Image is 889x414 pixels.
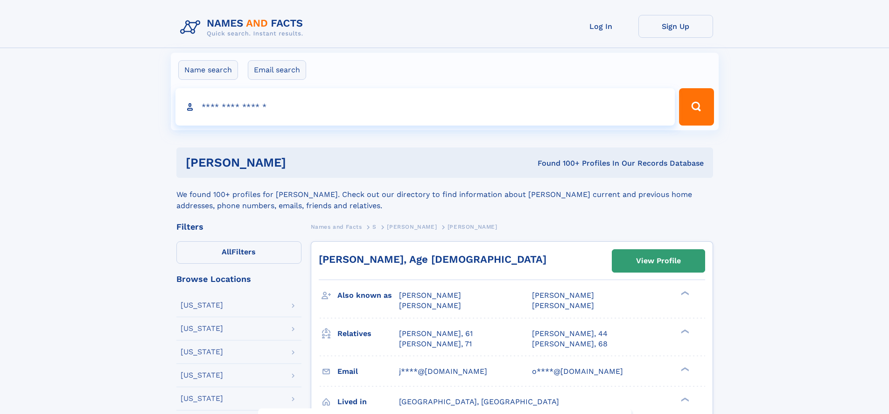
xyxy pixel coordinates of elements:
[532,291,594,300] span: [PERSON_NAME]
[178,60,238,80] label: Name search
[176,178,713,211] div: We found 100+ profiles for [PERSON_NAME]. Check out our directory to find information about [PERS...
[176,275,301,283] div: Browse Locations
[679,290,690,296] div: ❯
[337,288,399,303] h3: Also known as
[311,221,362,232] a: Names and Facts
[612,250,705,272] a: View Profile
[448,224,497,230] span: [PERSON_NAME]
[176,241,301,264] label: Filters
[387,221,437,232] a: [PERSON_NAME]
[679,396,690,402] div: ❯
[181,395,223,402] div: [US_STATE]
[319,253,546,265] a: [PERSON_NAME], Age [DEMOGRAPHIC_DATA]
[532,301,594,310] span: [PERSON_NAME]
[387,224,437,230] span: [PERSON_NAME]
[532,329,608,339] a: [PERSON_NAME], 44
[176,15,311,40] img: Logo Names and Facts
[248,60,306,80] label: Email search
[636,250,681,272] div: View Profile
[679,88,714,126] button: Search Button
[638,15,713,38] a: Sign Up
[372,221,377,232] a: S
[175,88,675,126] input: search input
[176,223,301,231] div: Filters
[679,328,690,334] div: ❯
[181,372,223,379] div: [US_STATE]
[399,301,461,310] span: [PERSON_NAME]
[181,348,223,356] div: [US_STATE]
[181,325,223,332] div: [US_STATE]
[337,394,399,410] h3: Lived in
[399,397,559,406] span: [GEOGRAPHIC_DATA], [GEOGRAPHIC_DATA]
[412,158,704,168] div: Found 100+ Profiles In Our Records Database
[337,326,399,342] h3: Relatives
[186,157,412,168] h1: [PERSON_NAME]
[399,291,461,300] span: [PERSON_NAME]
[564,15,638,38] a: Log In
[372,224,377,230] span: S
[532,339,608,349] a: [PERSON_NAME], 68
[399,339,472,349] a: [PERSON_NAME], 71
[181,302,223,309] div: [US_STATE]
[399,329,473,339] a: [PERSON_NAME], 61
[337,364,399,379] h3: Email
[679,366,690,372] div: ❯
[222,247,231,256] span: All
